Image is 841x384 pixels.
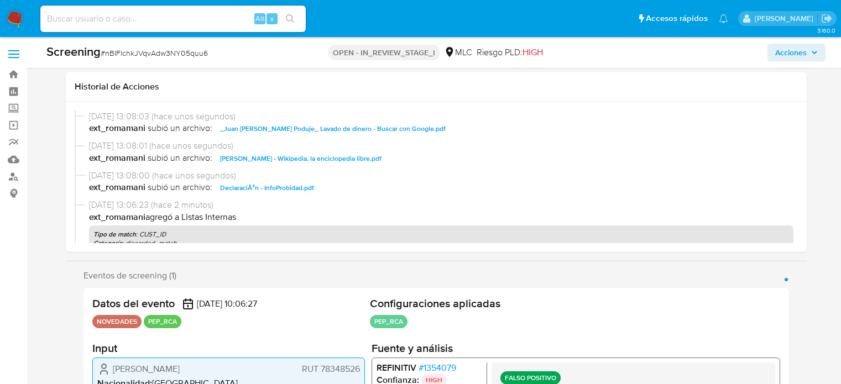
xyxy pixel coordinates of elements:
button: Acciones [767,44,826,61]
span: Acciones [775,44,807,61]
input: Buscar usuario o caso... [40,12,306,26]
span: # nBIFlchkJVqvAdw3NY05quu6 [101,48,208,59]
span: Riesgo PLD: [477,46,543,59]
a: Notificaciones [719,14,728,23]
p: ext_romamani@mercadolibre.com [755,13,817,24]
b: Screening [46,43,101,60]
span: Alt [255,13,264,24]
span: s [270,13,274,24]
p: OPEN - IN_REVIEW_STAGE_I [328,45,440,60]
button: search-icon [279,11,301,27]
div: MLC [444,46,472,59]
span: HIGH [523,46,543,59]
span: Accesos rápidos [646,13,708,24]
a: Salir [821,13,833,24]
